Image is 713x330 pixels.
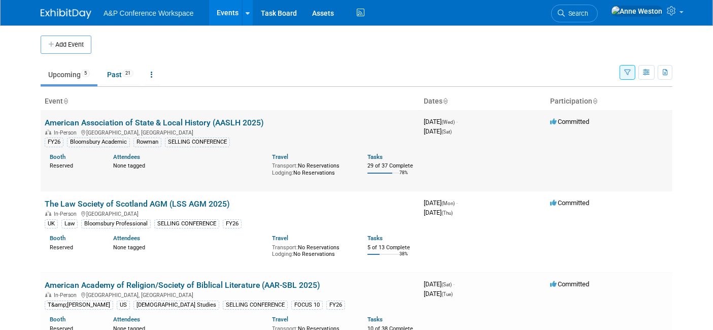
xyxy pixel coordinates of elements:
span: [DATE] [424,209,453,216]
div: FY26 [45,138,63,147]
div: Bloomsbury Professional [81,219,151,228]
a: Travel [272,235,288,242]
span: - [456,118,458,125]
span: [DATE] [424,118,458,125]
span: Lodging: [272,170,293,176]
span: In-Person [54,129,80,136]
div: Reserved [50,242,98,251]
span: [DATE] [424,280,455,288]
div: Reserved [50,160,98,170]
span: Lodging: [272,251,293,257]
span: 5 [81,70,90,77]
span: 21 [122,70,133,77]
span: Transport: [272,244,298,251]
a: Sort by Participation Type [592,97,597,105]
div: UK [45,219,58,228]
div: T&amp;[PERSON_NAME] [45,301,113,310]
a: Booth [50,235,65,242]
a: Search [551,5,598,22]
div: 29 of 37 Complete [367,162,416,170]
div: None tagged [113,242,264,251]
a: Attendees [113,235,140,242]
span: - [456,199,458,207]
a: American Academy of Religion/Society of Biblical Literature (AAR-SBL 2025) [45,280,320,290]
div: FY26 [223,219,242,228]
a: American Association of State & Local History (AASLH 2025) [45,118,264,127]
span: Committed [550,118,589,125]
div: US [117,301,130,310]
span: In-Person [54,292,80,299]
button: Add Event [41,36,91,54]
a: Sort by Start Date [443,97,448,105]
img: In-Person Event [45,129,51,135]
th: Event [41,93,420,110]
a: The Law Society of Scotland AGM (LSS AGM 2025) [45,199,230,209]
a: Travel [272,316,288,323]
span: (Tue) [442,291,453,297]
span: A&P Conference Workspace [104,9,194,17]
a: Attendees [113,153,140,160]
span: - [453,280,455,288]
div: [GEOGRAPHIC_DATA], [GEOGRAPHIC_DATA] [45,128,416,136]
a: Upcoming5 [41,65,97,84]
td: 78% [399,170,408,184]
div: FY26 [326,301,345,310]
a: Attendees [113,316,140,323]
div: SELLING CONFERENCE [223,301,288,310]
a: Tasks [367,316,383,323]
span: (Sat) [442,282,452,287]
span: [DATE] [424,127,452,135]
div: SELLING CONFERENCE [154,219,219,228]
span: Transport: [272,162,298,169]
a: Sort by Event Name [63,97,68,105]
div: No Reservations No Reservations [272,242,352,258]
img: In-Person Event [45,292,51,297]
div: SELLING CONFERENCE [165,138,230,147]
div: [GEOGRAPHIC_DATA], [GEOGRAPHIC_DATA] [45,290,416,299]
div: Bloomsbury Academic [67,138,130,147]
a: Past21 [99,65,141,84]
th: Participation [546,93,672,110]
td: 38% [399,251,408,265]
a: Travel [272,153,288,160]
span: Search [565,10,588,17]
span: In-Person [54,211,80,217]
th: Dates [420,93,546,110]
a: Tasks [367,235,383,242]
img: In-Person Event [45,211,51,216]
div: Law [61,219,78,228]
a: Booth [50,153,65,160]
span: (Sat) [442,129,452,135]
span: (Thu) [442,210,453,216]
div: None tagged [113,160,264,170]
div: No Reservations No Reservations [272,160,352,176]
span: Committed [550,280,589,288]
span: [DATE] [424,199,458,207]
a: Booth [50,316,65,323]
div: [DEMOGRAPHIC_DATA] Studies [133,301,219,310]
img: Anne Weston [611,6,663,17]
img: ExhibitDay [41,9,91,19]
span: (Wed) [442,119,455,125]
a: Tasks [367,153,383,160]
div: FOCUS 10 [291,301,323,310]
span: Committed [550,199,589,207]
span: (Mon) [442,201,455,206]
div: [GEOGRAPHIC_DATA] [45,209,416,217]
div: 5 of 13 Complete [367,244,416,251]
div: Rowman [133,138,161,147]
span: [DATE] [424,290,453,298]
